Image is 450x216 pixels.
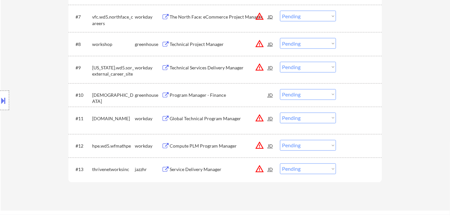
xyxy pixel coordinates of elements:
[92,166,135,173] div: thrivenetworksinc
[135,166,162,173] div: jazzhr
[170,92,268,99] div: Program Manager - Finance
[170,143,268,150] div: Compute PLM Program Manager
[135,116,162,122] div: workday
[267,62,274,74] div: JD
[76,166,87,173] div: #13
[267,140,274,152] div: JD
[76,14,87,20] div: #7
[170,14,268,20] div: The North Face: eCommerce Project Manager
[135,143,162,150] div: workday
[135,65,162,71] div: workday
[170,41,268,48] div: Technical Project Manager
[255,141,264,150] button: warning_amber
[170,65,268,71] div: Technical Services Delivery Manager
[267,164,274,175] div: JD
[255,165,264,174] button: warning_amber
[170,116,268,122] div: Global Technical Program Manager
[135,92,162,99] div: greenhouse
[255,63,264,72] button: warning_amber
[255,12,264,21] button: warning_amber
[92,14,135,26] div: vfc.wd5.northface_careers
[135,41,162,48] div: greenhouse
[267,89,274,101] div: JD
[267,11,274,22] div: JD
[267,38,274,50] div: JD
[170,166,268,173] div: Service Delivery Manager
[255,114,264,123] button: warning_amber
[267,113,274,124] div: JD
[255,39,264,48] button: warning_amber
[135,14,162,20] div: workday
